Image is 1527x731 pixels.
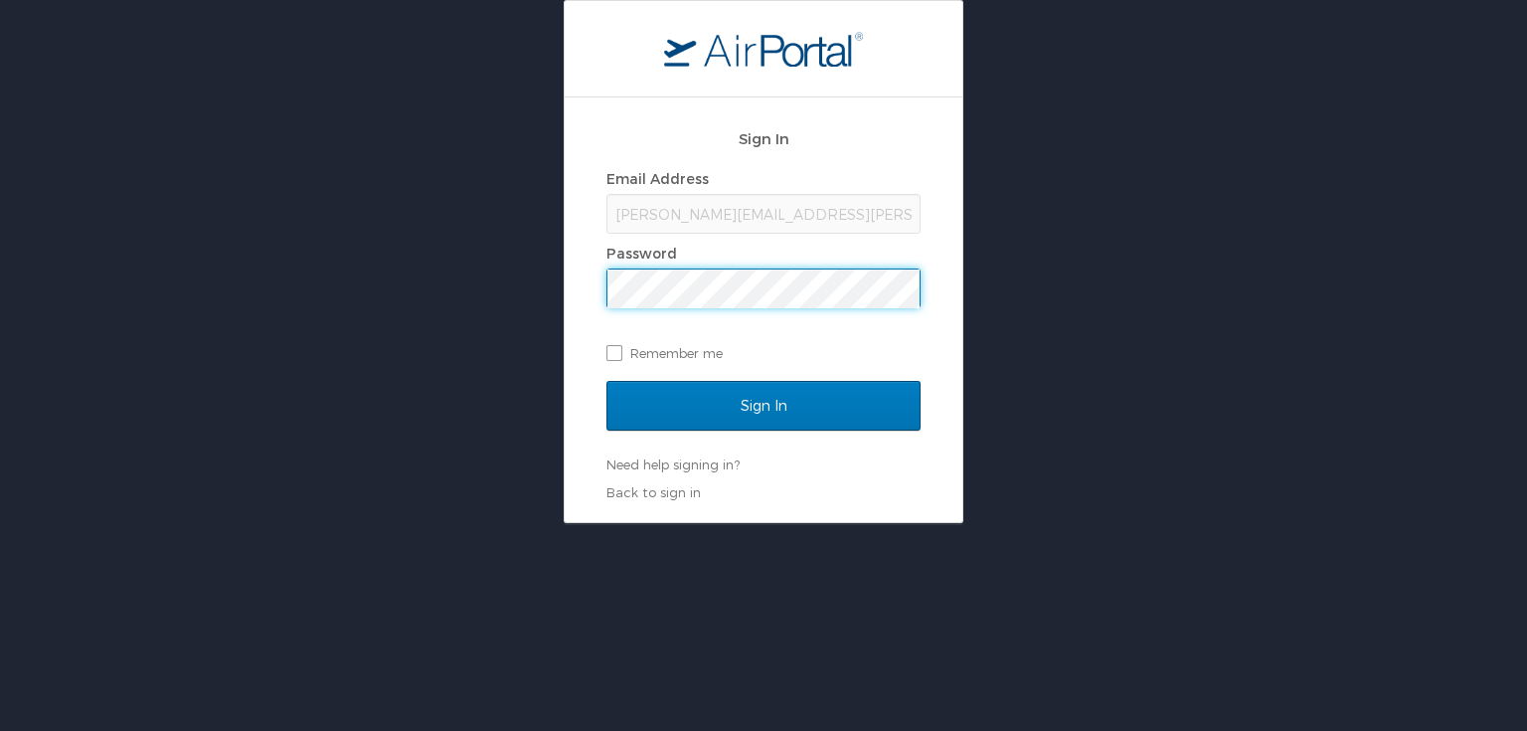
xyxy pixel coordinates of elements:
a: Back to sign in [606,484,701,500]
label: Password [606,245,677,262]
a: Need help signing in? [606,457,740,472]
img: logo [664,31,863,67]
h2: Sign In [606,127,921,150]
input: Sign In [606,381,921,431]
label: Email Address [606,170,709,187]
label: Remember me [606,338,921,368]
